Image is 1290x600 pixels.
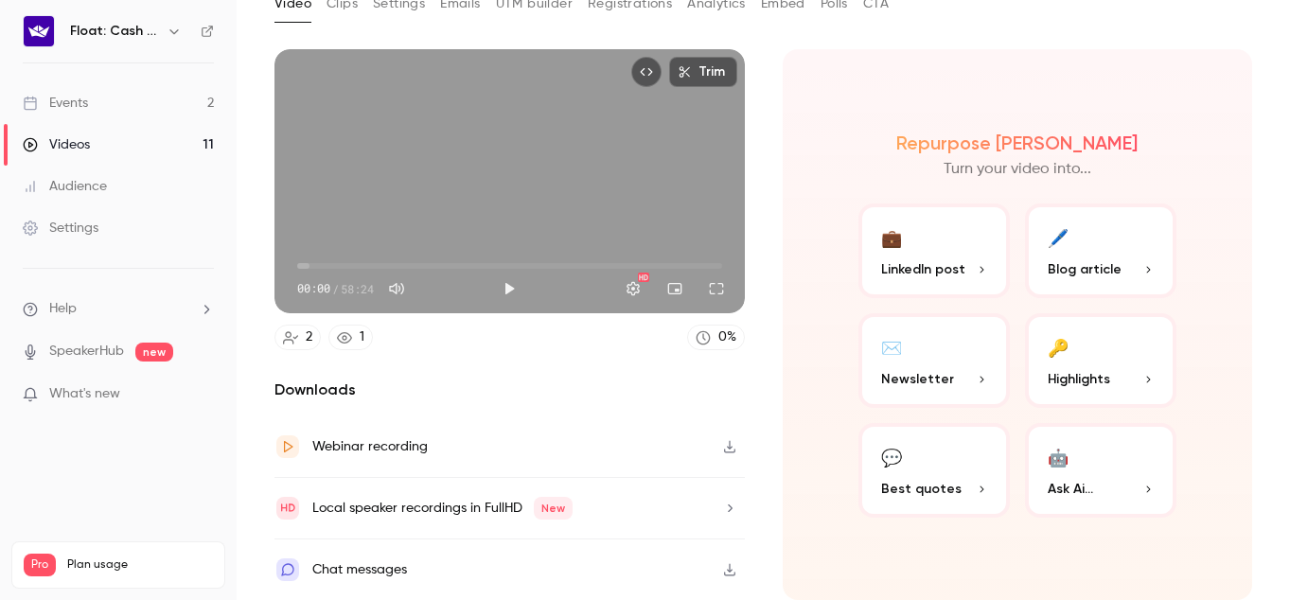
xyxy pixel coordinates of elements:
[23,135,90,154] div: Videos
[341,280,374,297] span: 58:24
[631,57,662,87] button: Embed video
[312,558,407,581] div: Chat messages
[1048,222,1069,252] div: 🖊️
[896,132,1138,154] h2: Repurpose [PERSON_NAME]
[881,442,902,471] div: 💬
[1048,332,1069,362] div: 🔑
[718,327,736,347] div: 0 %
[297,280,330,297] span: 00:00
[1025,423,1176,518] button: 🤖Ask Ai...
[312,497,573,520] div: Local speaker recordings in FullHD
[669,57,737,87] button: Trim
[858,423,1010,518] button: 💬Best quotes
[881,259,965,279] span: LinkedIn post
[881,369,954,389] span: Newsletter
[274,325,321,350] a: 2
[49,384,120,404] span: What's new
[49,299,77,319] span: Help
[858,203,1010,298] button: 💼LinkedIn post
[656,270,694,308] button: Turn on miniplayer
[49,342,124,362] a: SpeakerHub
[1025,203,1176,298] button: 🖊️Blog article
[1048,442,1069,471] div: 🤖
[378,270,415,308] button: Mute
[881,479,962,499] span: Best quotes
[490,270,528,308] button: Play
[23,219,98,238] div: Settings
[944,158,1091,181] p: Turn your video into...
[297,280,374,297] div: 00:00
[1048,259,1122,279] span: Blog article
[23,94,88,113] div: Events
[312,435,428,458] div: Webinar recording
[306,327,312,347] div: 2
[135,343,173,362] span: new
[24,554,56,576] span: Pro
[23,299,214,319] li: help-dropdown-opener
[360,327,364,347] div: 1
[274,379,745,401] h2: Downloads
[1025,313,1176,408] button: 🔑Highlights
[24,16,54,46] img: Float: Cash Flow Intelligence Series
[1048,369,1110,389] span: Highlights
[328,325,373,350] a: 1
[332,280,339,297] span: /
[70,22,159,41] h6: Float: Cash Flow Intelligence Series
[687,325,745,350] a: 0%
[698,270,735,308] button: Full screen
[881,222,902,252] div: 💼
[23,177,107,196] div: Audience
[858,313,1010,408] button: ✉️Newsletter
[1048,479,1093,499] span: Ask Ai...
[614,270,652,308] button: Settings
[534,497,573,520] span: New
[881,332,902,362] div: ✉️
[67,557,213,573] span: Plan usage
